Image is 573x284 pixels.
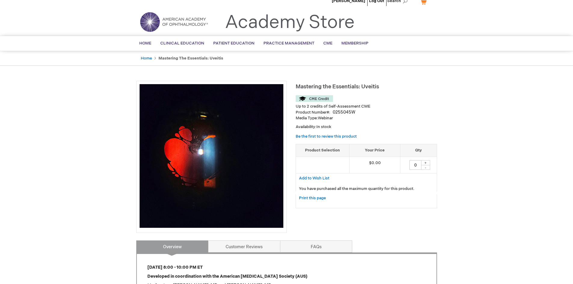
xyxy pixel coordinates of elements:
span: In stock [316,124,331,129]
a: Customer Reviews [208,240,280,252]
a: Home [141,56,152,61]
strong: Media Type: [296,116,318,121]
span: Mastering the Essentials: Uveitis [296,84,379,90]
strong: Mastering the Essentials: Uveitis [159,56,223,61]
a: Be the first to review this product [296,134,357,139]
span: CME [323,41,332,46]
p: You have purchased all the maximum quantity for this product. [299,186,434,192]
div: - [421,165,430,170]
span: Practice Management [263,41,314,46]
a: Overview [136,240,208,252]
th: Qty [400,144,437,157]
a: Academy Store [225,12,355,33]
span: Membership [341,41,368,46]
span: Home [139,41,151,46]
strong: Product Number [296,110,330,115]
strong: [DATE] 8:00 - 10:00 PM ET [147,265,203,270]
input: Qty [409,160,421,170]
th: Product Selection [296,144,350,157]
td: $0.00 [349,157,400,173]
img: CME Credit [296,95,333,102]
span: Clinical Education [160,41,204,46]
div: 0255045W [333,109,355,115]
div: + [421,160,430,165]
a: Print this page [299,194,326,202]
p: Webinar [296,115,437,121]
span: Patient Education [213,41,254,46]
a: Add to Wish List [299,176,329,181]
img: Mastering the Essentials: Uveitis [140,84,283,228]
li: Up to 2 credits of Self-Assessment CME [296,104,437,109]
p: Availability: [296,124,437,130]
strong: Developed in coordination with the American [MEDICAL_DATA] Society (AUS) [147,274,307,279]
th: Your Price [349,144,400,157]
a: FAQs [280,240,352,252]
